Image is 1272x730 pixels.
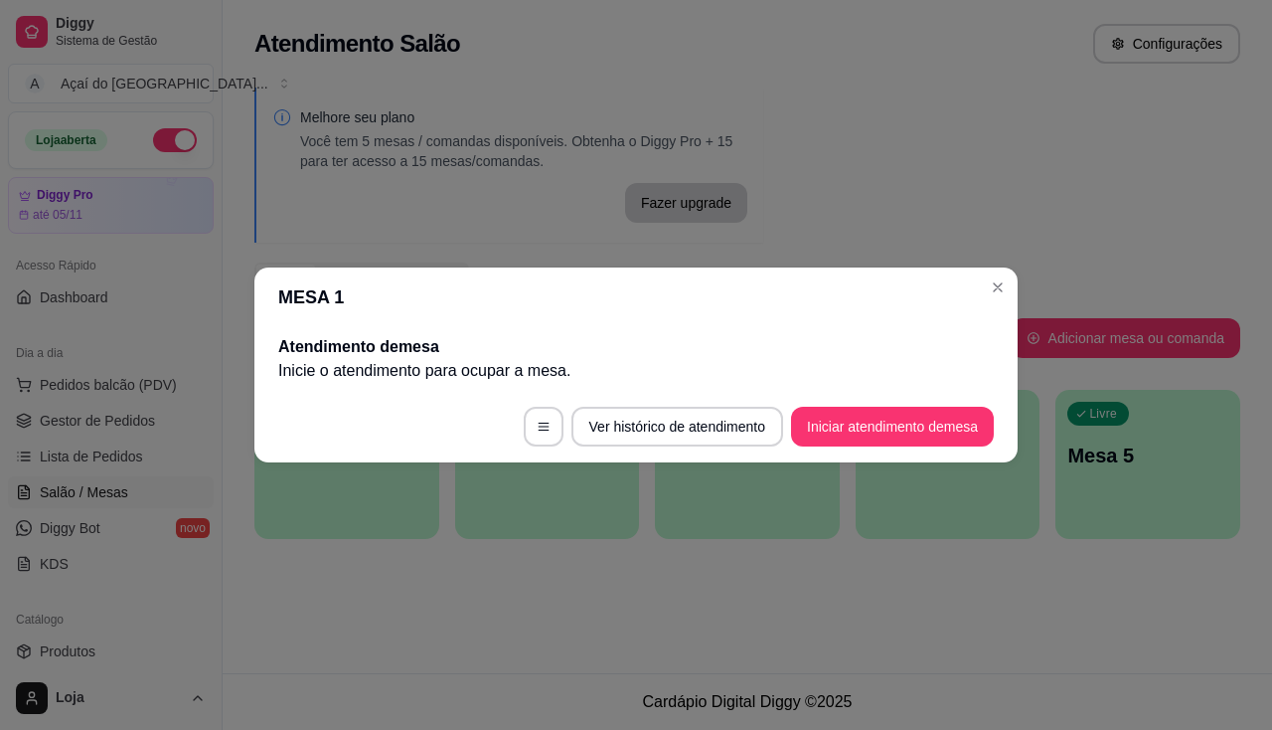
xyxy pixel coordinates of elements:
button: Ver histórico de atendimento [571,407,783,447]
p: Inicie o atendimento para ocupar a mesa . [278,359,994,383]
header: MESA 1 [254,268,1018,327]
button: Close [982,272,1014,303]
button: Iniciar atendimento demesa [791,407,994,447]
h2: Atendimento de mesa [278,335,994,359]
